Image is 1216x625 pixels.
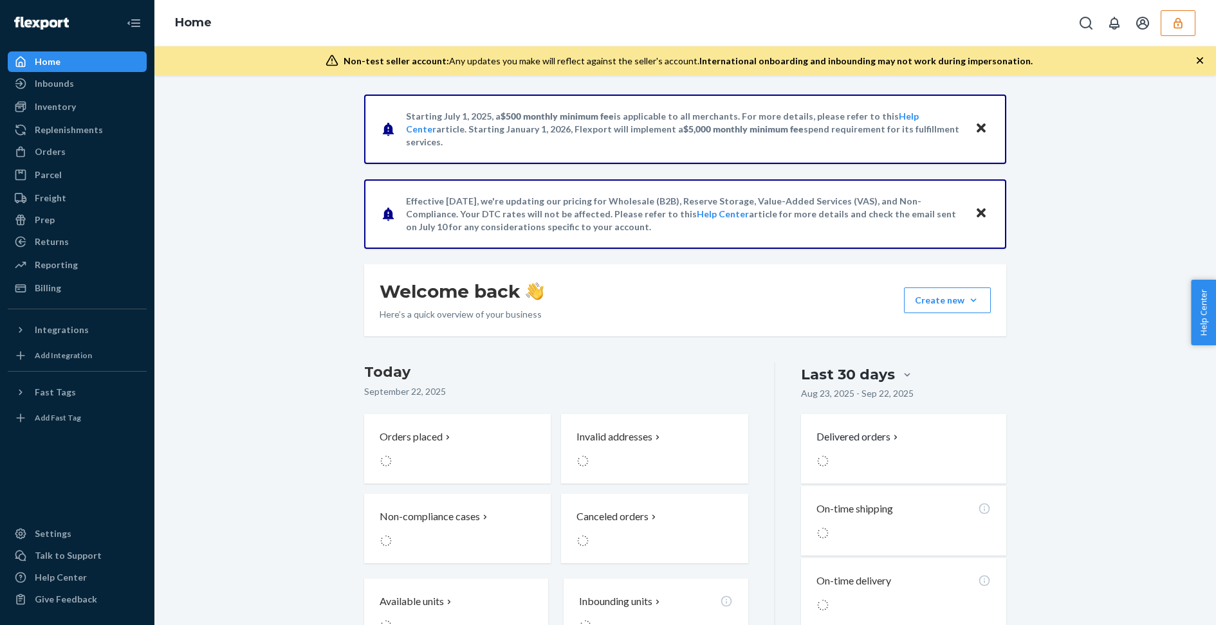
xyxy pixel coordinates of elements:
[35,412,81,423] div: Add Fast Tag
[380,430,443,444] p: Orders placed
[380,594,444,609] p: Available units
[8,165,147,185] a: Parcel
[699,55,1033,66] span: International onboarding and inbounding may not work during impersonation.
[801,387,914,400] p: Aug 23, 2025 - Sep 22, 2025
[576,509,649,524] p: Canceled orders
[8,567,147,588] a: Help Center
[973,204,990,223] button: Close
[8,278,147,298] a: Billing
[561,494,748,563] button: Canceled orders
[816,502,893,516] p: On-time shipping
[8,120,147,140] a: Replenishments
[526,282,544,300] img: hand-wave emoji
[406,110,963,149] p: Starting July 1, 2025, a is applicable to all merchants. For more details, please refer to this a...
[35,100,76,113] div: Inventory
[380,280,544,303] h1: Welcome back
[35,593,97,606] div: Give Feedback
[344,55,1033,68] div: Any updates you make will reflect against the seller's account.
[8,96,147,117] a: Inventory
[8,545,147,566] button: Talk to Support
[35,192,66,204] div: Freight
[35,571,87,584] div: Help Center
[380,308,544,321] p: Here’s a quick overview of your business
[8,231,147,252] a: Returns
[175,15,212,30] a: Home
[8,255,147,275] a: Reporting
[8,141,147,162] a: Orders
[35,145,66,158] div: Orders
[344,55,449,66] span: Non-test seller account:
[35,282,61,294] div: Billing
[8,408,147,428] a: Add Fast Tag
[35,55,60,68] div: Home
[1101,10,1127,36] button: Open notifications
[1073,10,1099,36] button: Open Search Box
[8,345,147,366] a: Add Integration
[801,365,895,385] div: Last 30 days
[1130,10,1156,36] button: Open account menu
[8,523,147,544] a: Settings
[8,320,147,340] button: Integrations
[1191,280,1216,345] button: Help Center
[35,549,102,562] div: Talk to Support
[35,168,62,181] div: Parcel
[35,527,71,540] div: Settings
[576,430,652,444] p: Invalid addresses
[364,362,748,383] h3: Today
[816,430,901,444] button: Delivered orders
[501,111,614,122] span: $500 monthly minimum fee
[973,120,990,138] button: Close
[35,77,74,90] div: Inbounds
[8,210,147,230] a: Prep
[35,213,55,226] div: Prep
[121,10,147,36] button: Close Navigation
[8,51,147,72] a: Home
[683,123,804,134] span: $5,000 monthly minimum fee
[579,594,652,609] p: Inbounding units
[35,323,89,336] div: Integrations
[816,574,891,588] p: On-time delivery
[14,17,69,30] img: Flexport logo
[35,350,92,361] div: Add Integration
[35,123,103,136] div: Replenishments
[364,414,551,484] button: Orders placed
[35,386,76,399] div: Fast Tags
[8,188,147,208] a: Freight
[35,258,78,271] div: Reporting
[8,589,147,610] button: Give Feedback
[406,195,963,233] p: Effective [DATE], we're updating our pricing for Wholesale (B2B), Reserve Storage, Value-Added Se...
[697,208,749,219] a: Help Center
[8,73,147,94] a: Inbounds
[561,414,748,484] button: Invalid addresses
[380,509,480,524] p: Non-compliance cases
[364,494,551,563] button: Non-compliance cases
[364,385,748,398] p: September 22, 2025
[165,5,222,42] ol: breadcrumbs
[904,287,991,313] button: Create new
[8,382,147,403] button: Fast Tags
[35,235,69,248] div: Returns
